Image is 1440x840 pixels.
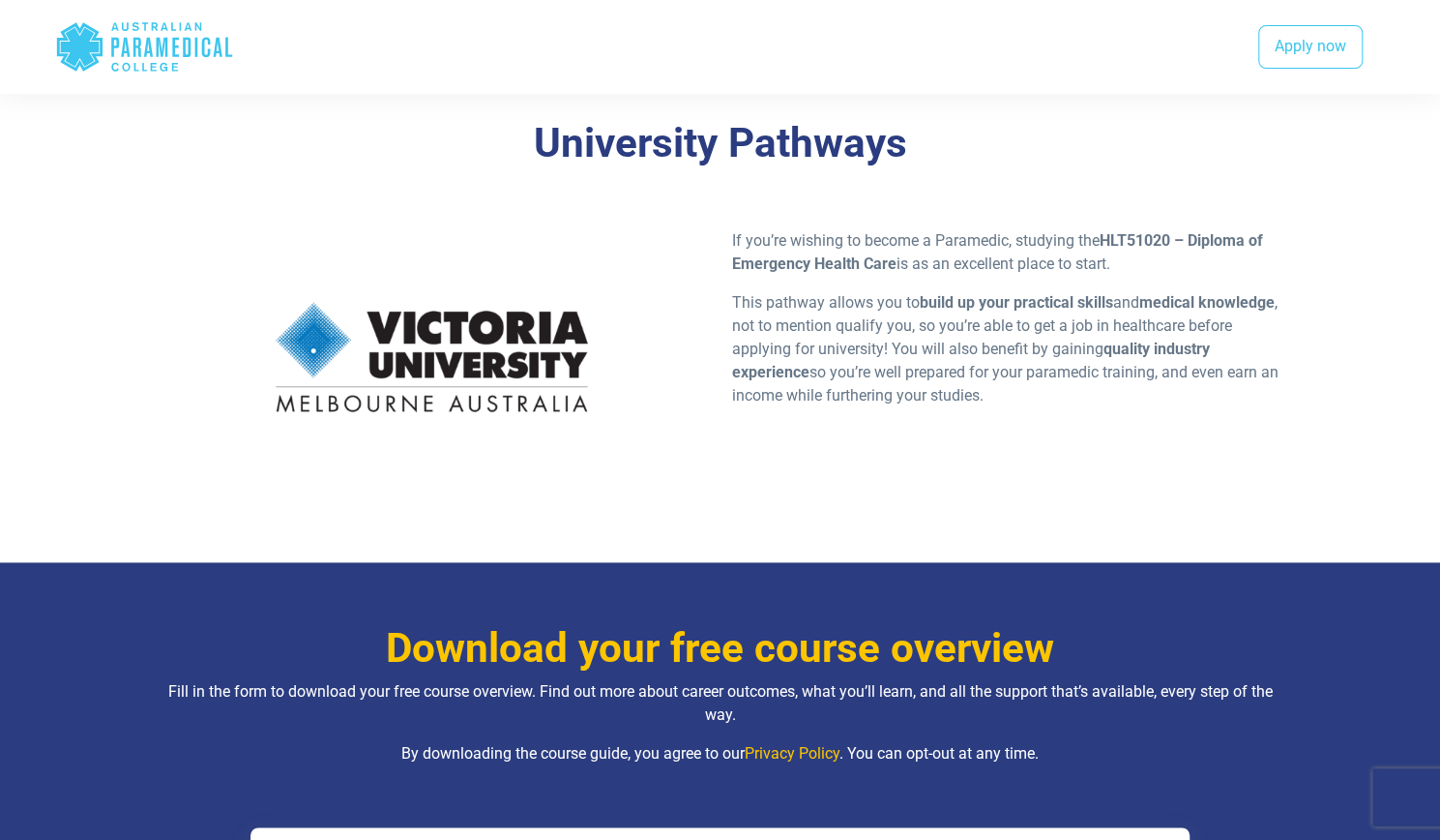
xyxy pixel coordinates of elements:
[155,624,1286,674] h3: Download your free course overview
[732,229,1286,276] p: If you’re wishing to become a Paramedic, studying the is as an excellent place to start.
[155,680,1286,727] p: Fill in the form to download your free course overview. Find out more about career outcomes, what...
[1139,293,1275,312] strong: medical knowledge
[155,119,1286,168] h3: University Pathways
[55,15,234,78] div: Australian Paramedical College
[920,293,1113,312] strong: build up your practical skills
[155,742,1286,765] p: By downloading the course guide, you agree to our . You can opt-out at any time.
[732,340,1210,381] strong: quality industry experience
[745,744,839,763] a: Privacy Policy
[1258,25,1363,70] a: Apply now
[732,291,1286,407] p: This pathway allows you to and , not to mention qualify you, so you’re able to get a job in healt...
